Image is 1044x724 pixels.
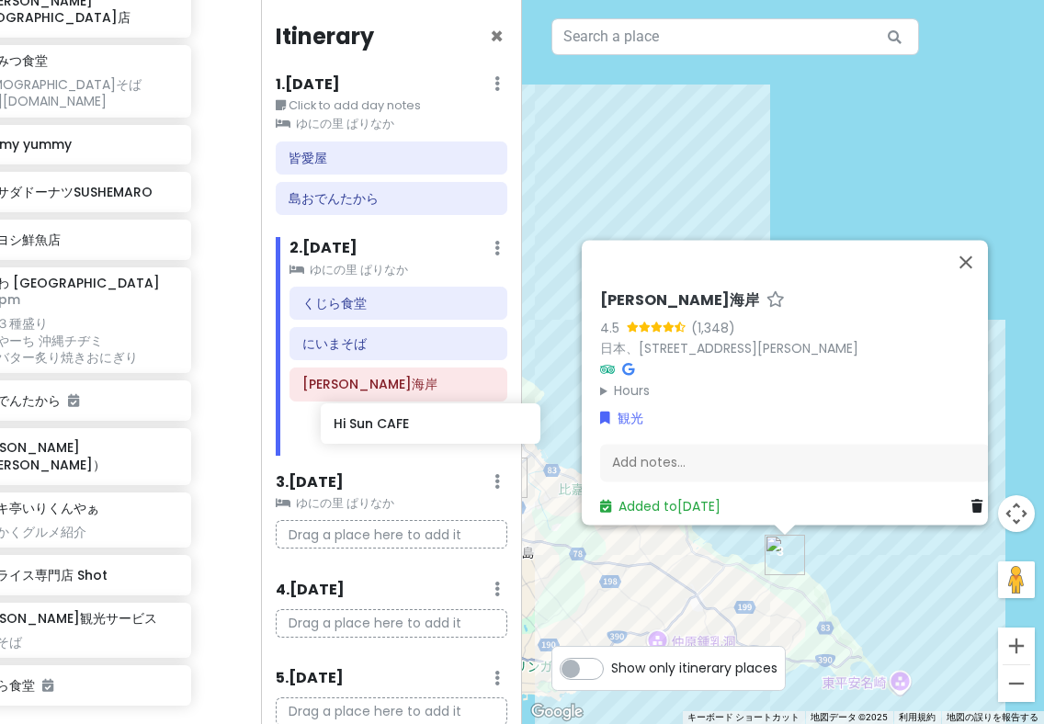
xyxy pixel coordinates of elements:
[600,498,721,516] a: Added to[DATE]
[600,380,990,401] summary: Hours
[490,21,504,51] span: Close itinerary
[765,535,805,575] div: 新城海岸
[998,665,1035,702] button: ズームアウト
[276,96,507,115] small: Click to add day notes
[600,444,990,482] div: Add notes...
[611,658,777,678] span: Show only itinerary places
[527,700,587,724] a: Google マップでこの地域を開きます（新しいウィンドウが開きます）
[600,409,643,429] a: 観光
[899,712,936,722] a: 利用規約
[691,318,735,338] div: (1,348)
[944,240,988,284] button: 閉じる
[276,669,344,688] h6: 5 . [DATE]
[276,494,507,513] small: ゆにの里 ぱりなか
[687,711,800,724] button: キーボード ショートカット
[289,239,357,258] h6: 2 . [DATE]
[998,628,1035,664] button: ズームイン
[551,18,919,55] input: Search a place
[600,340,858,358] a: 日本、[STREET_ADDRESS][PERSON_NAME]
[600,291,759,311] h6: [PERSON_NAME]海岸
[276,75,340,95] h6: 1 . [DATE]
[527,700,587,724] img: Google
[276,115,507,133] small: ゆにの里 ぱりなか
[276,520,507,549] p: Drag a place here to add it
[490,26,504,48] button: Close
[998,495,1035,532] button: 地図のカメラ コントロール
[600,318,627,338] div: 4.5
[766,291,785,311] a: Star place
[276,22,374,51] h4: Itinerary
[276,609,507,638] p: Drag a place here to add it
[811,712,888,722] span: 地図データ ©2025
[622,363,634,376] i: Google Maps
[289,261,507,279] small: ゆにの里 ぱりなか
[947,712,1038,722] a: 地図の誤りを報告する
[971,497,990,517] a: Delete place
[276,473,344,492] h6: 3 . [DATE]
[276,581,345,600] h6: 4 . [DATE]
[998,561,1035,598] button: 地図上にペグマンをドロップして、ストリートビューを開きます
[600,363,615,376] i: Tripadvisor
